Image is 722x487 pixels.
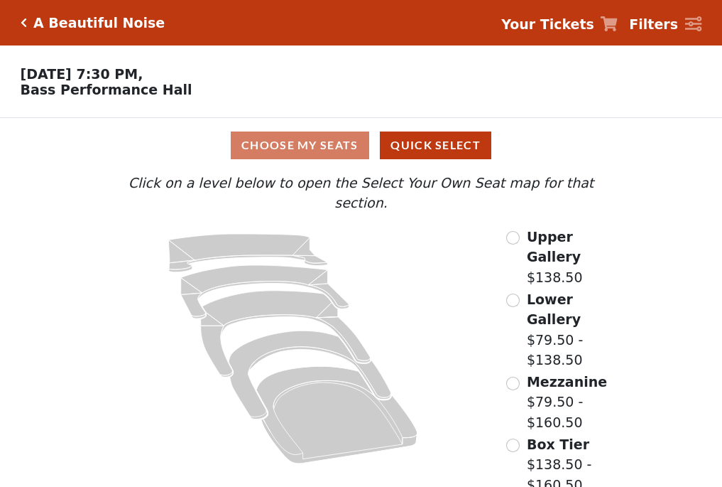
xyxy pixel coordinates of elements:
[501,16,594,32] strong: Your Tickets
[527,372,622,433] label: $79.50 - $160.50
[527,437,589,452] span: Box Tier
[629,16,678,32] strong: Filters
[181,265,349,319] path: Lower Gallery - Seats Available: 75
[21,18,27,28] a: Click here to go back to filters
[629,14,701,35] a: Filters
[169,234,328,272] path: Upper Gallery - Seats Available: 288
[501,14,618,35] a: Your Tickets
[257,366,418,464] path: Orchestra / Parterre Circle - Seats Available: 29
[527,291,581,328] span: Lower Gallery
[527,229,581,265] span: Upper Gallery
[100,173,621,213] p: Click on a level below to open the Select Your Own Seat map for that section.
[527,227,622,288] label: $138.50
[527,374,607,390] span: Mezzanine
[380,132,491,159] button: Quick Select
[527,289,622,370] label: $79.50 - $138.50
[33,15,165,31] h5: A Beautiful Noise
